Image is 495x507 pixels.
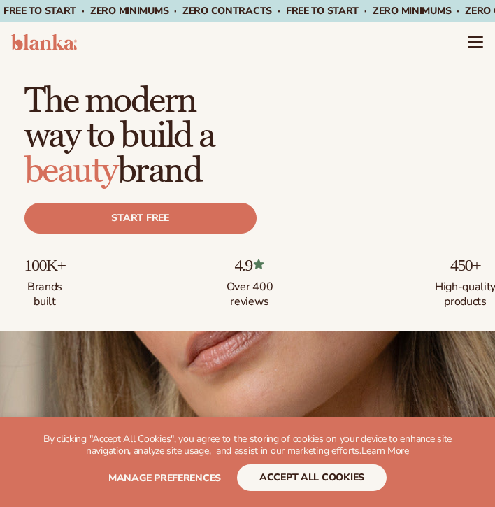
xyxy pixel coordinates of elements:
[108,471,221,485] span: Manage preferences
[218,274,281,309] p: Over 400 reviews
[24,150,117,192] span: beauty
[361,444,409,457] a: Learn More
[24,203,257,234] a: Start free
[278,4,280,17] span: ·
[3,4,286,17] span: Free to start · ZERO minimums · ZERO contracts
[11,34,77,50] img: logo
[24,274,66,309] p: Brands built
[237,464,387,491] button: accept all cookies
[108,464,221,491] button: Manage preferences
[24,256,66,274] p: 100K+
[467,34,484,50] summary: Menu
[218,256,281,274] p: 4.9
[28,434,467,457] p: By clicking "Accept All Cookies", you agree to the storing of cookies on your device to enhance s...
